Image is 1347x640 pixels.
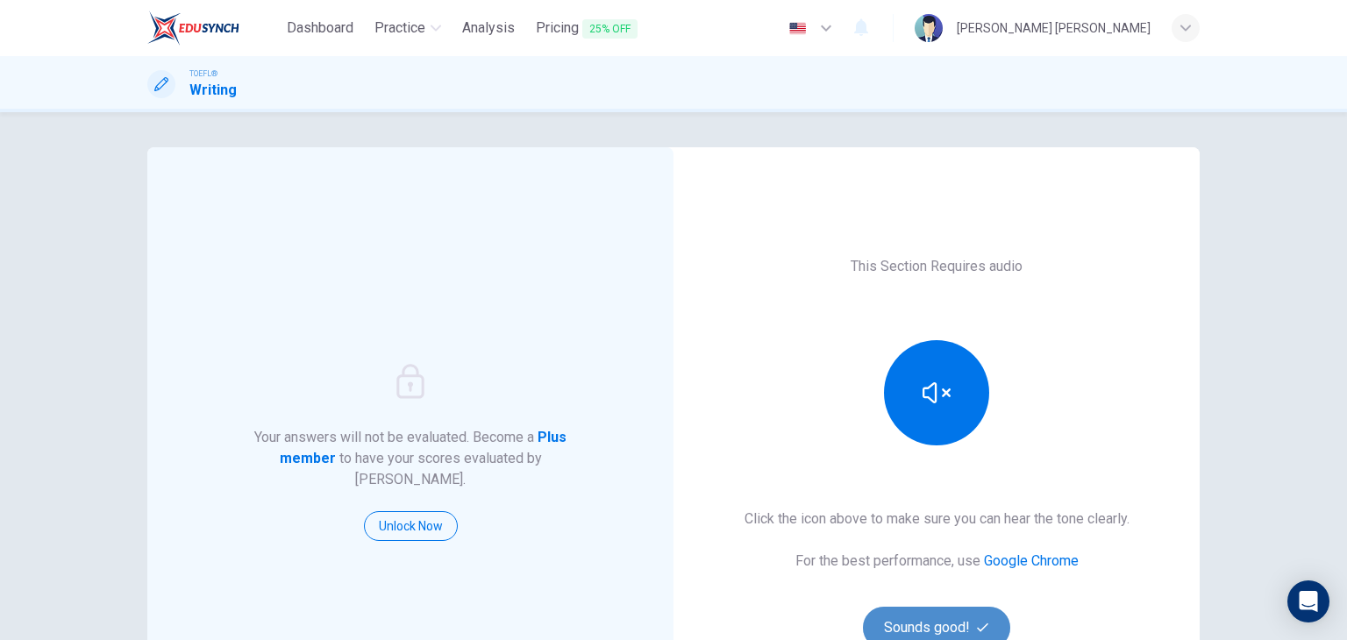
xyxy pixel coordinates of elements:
[280,429,567,466] strong: Plus member
[364,511,458,541] button: Unlock Now
[745,508,1130,530] h6: Click the icon above to make sure you can hear the tone clearly.
[984,552,1079,569] a: Google Chrome
[1287,580,1329,622] div: Open Intercom Messenger
[287,18,353,39] span: Dashboard
[253,427,569,490] h6: Your answers will not be evaluated. Become a to have your scores evaluated by [PERSON_NAME].
[189,80,237,101] h1: Writing
[455,12,522,44] button: Analysis
[851,256,1023,277] h6: This Section Requires audio
[147,11,239,46] img: EduSynch logo
[915,14,943,42] img: Profile picture
[367,12,448,44] button: Practice
[582,19,638,39] span: 25% OFF
[455,12,522,45] a: Analysis
[147,11,280,46] a: EduSynch logo
[462,18,515,39] span: Analysis
[536,18,638,39] span: Pricing
[529,12,645,45] button: Pricing25% OFF
[280,12,360,45] a: Dashboard
[787,22,809,35] img: en
[280,12,360,44] button: Dashboard
[189,68,217,80] span: TOEFL®
[374,18,425,39] span: Practice
[795,551,1079,572] h6: For the best performance, use
[957,18,1151,39] div: [PERSON_NAME] [PERSON_NAME]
